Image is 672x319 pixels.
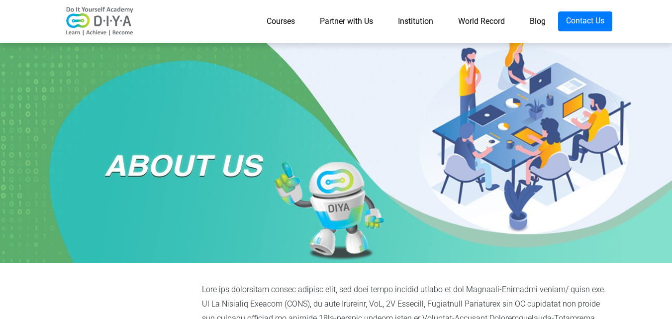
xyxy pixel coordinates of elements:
a: Blog [517,11,558,31]
a: Contact Us [558,11,612,31]
a: World Record [446,11,517,31]
a: Institution [385,11,446,31]
img: logo-v2.png [60,6,140,36]
a: Courses [254,11,307,31]
a: Partner with Us [307,11,385,31]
